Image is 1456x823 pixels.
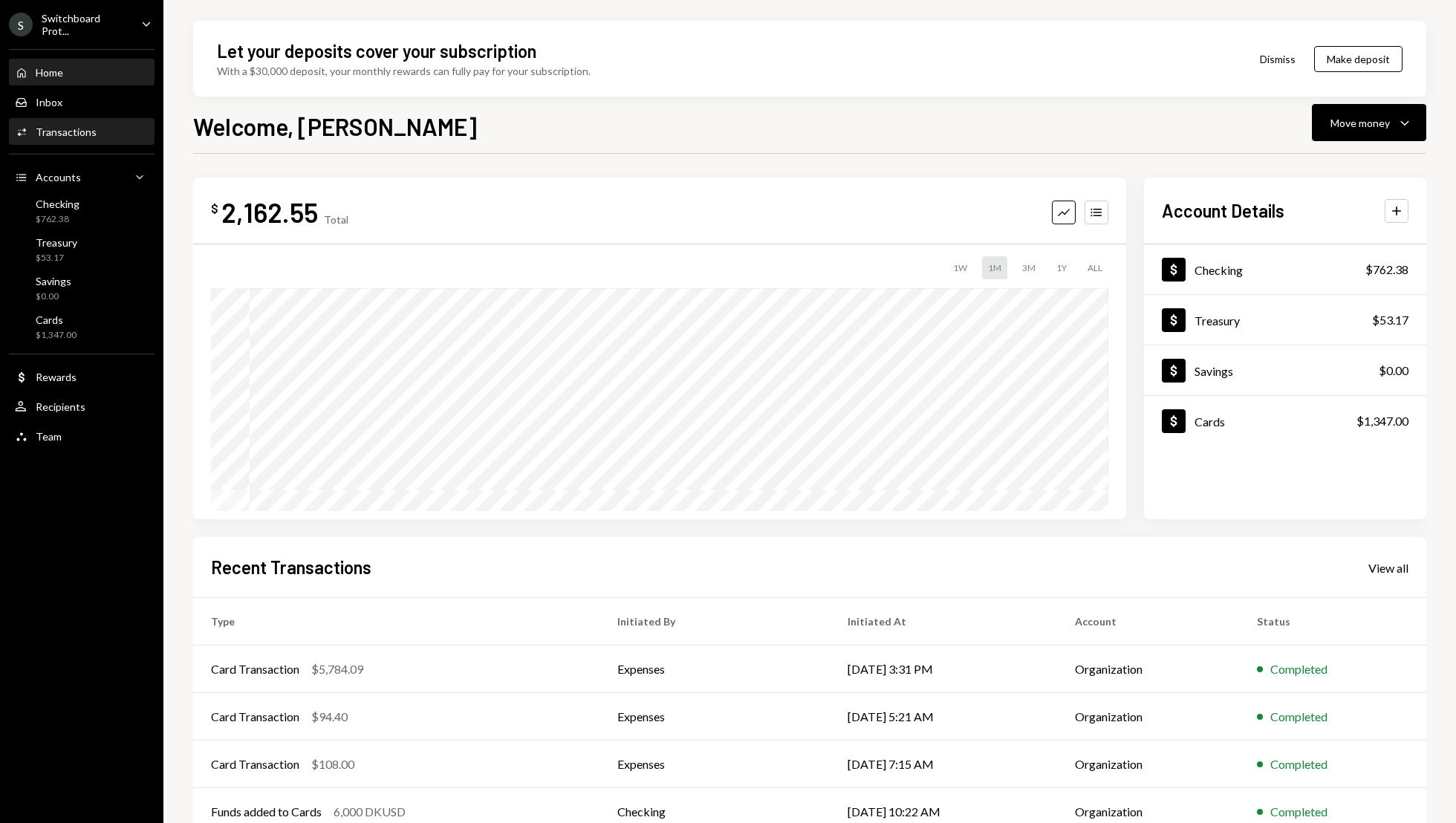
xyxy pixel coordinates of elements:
div: Rewards [36,371,77,383]
a: Home [9,59,155,85]
td: Organization [1057,693,1239,741]
a: Savings$0.00 [9,270,155,306]
div: Total [324,213,348,226]
th: Initiated At [830,598,1056,645]
div: Completed [1270,708,1327,726]
div: 1M [982,256,1007,279]
div: Transactions [36,126,97,138]
div: View all [1368,561,1408,576]
a: Rewards [9,363,155,390]
div: Savings [1195,364,1233,378]
div: $1,347.00 [36,329,77,342]
div: Checking [1195,263,1243,277]
div: Inbox [36,96,62,108]
div: 1W [947,256,973,279]
div: $762.38 [36,213,79,226]
div: Home [36,66,63,79]
div: Cards [36,313,77,326]
div: S [9,13,33,36]
div: Completed [1270,660,1327,678]
td: Expenses [599,693,830,741]
div: $5,784.09 [311,660,363,678]
a: Recipients [9,393,155,420]
div: Card Transaction [211,660,299,678]
div: $94.40 [311,708,348,726]
th: Initiated By [599,598,830,645]
button: Dismiss [1241,42,1314,77]
div: Team [36,430,62,443]
a: Team [9,423,155,449]
button: Make deposit [1314,46,1403,72]
div: $108.00 [311,755,354,773]
div: Accounts [36,171,81,183]
div: Checking [36,198,79,210]
div: Let your deposits cover your subscription [217,39,536,63]
div: Switchboard Prot... [42,12,129,37]
th: Type [193,598,599,645]
td: Expenses [599,645,830,693]
div: Move money [1330,115,1390,131]
td: Organization [1057,741,1239,788]
a: Inbox [9,88,155,115]
div: $1,347.00 [1356,412,1408,430]
div: 6,000 DKUSD [334,803,406,821]
div: Funds added to Cards [211,803,322,821]
div: 1Y [1050,256,1073,279]
button: Move money [1312,104,1426,141]
div: 3M [1016,256,1041,279]
div: Card Transaction [211,708,299,726]
div: $53.17 [36,252,77,264]
td: [DATE] 3:31 PM [830,645,1056,693]
div: $762.38 [1365,261,1408,279]
td: Organization [1057,645,1239,693]
a: Cards$1,347.00 [9,309,155,345]
a: Treasury$53.17 [1144,295,1426,345]
h1: Welcome, [PERSON_NAME] [193,111,477,141]
td: Expenses [599,741,830,788]
div: Completed [1270,755,1327,773]
a: Treasury$53.17 [9,232,155,267]
th: Status [1239,598,1426,645]
div: $0.00 [36,290,71,303]
div: Treasury [36,236,77,249]
h2: Recent Transactions [211,555,371,579]
a: Transactions [9,118,155,145]
div: $53.17 [1372,311,1408,329]
a: Savings$0.00 [1144,345,1426,395]
div: Card Transaction [211,755,299,773]
div: Recipients [36,400,85,413]
a: Checking$762.38 [9,193,155,229]
div: Savings [36,275,71,287]
td: [DATE] 5:21 AM [830,693,1056,741]
th: Account [1057,598,1239,645]
div: $ [211,201,218,216]
div: $0.00 [1379,362,1408,380]
td: [DATE] 7:15 AM [830,741,1056,788]
h2: Account Details [1162,198,1284,223]
a: View all [1368,559,1408,576]
div: ALL [1082,256,1108,279]
div: With a $30,000 deposit, your monthly rewards can fully pay for your subscription. [217,63,591,79]
div: Completed [1270,803,1327,821]
a: Checking$762.38 [1144,244,1426,294]
div: Treasury [1195,313,1240,328]
a: Accounts [9,163,155,190]
div: Cards [1195,414,1225,429]
div: 2,162.55 [221,195,318,229]
a: Cards$1,347.00 [1144,396,1426,446]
